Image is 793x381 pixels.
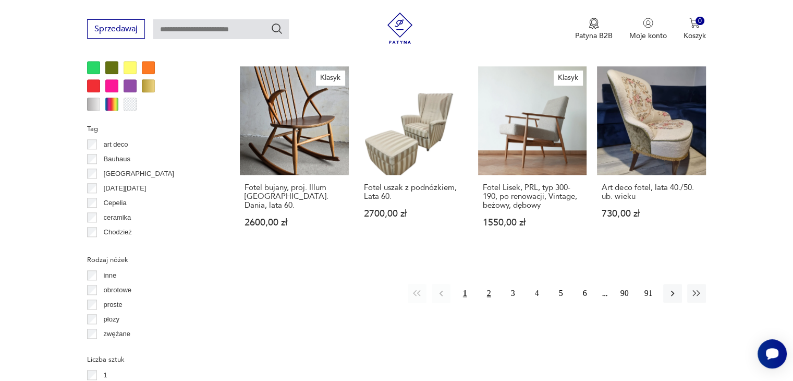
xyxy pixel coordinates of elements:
p: art deco [104,139,128,150]
h3: Fotel Lisek, PRL, typ 300-190, po renowacji, Vintage, beżowy, dębowy [483,183,582,210]
p: Patyna B2B [575,31,613,41]
iframe: Smartsupp widget button [758,339,787,368]
button: 91 [639,284,658,303]
p: Liczba sztuk [87,354,215,365]
a: KlasykFotel bujany, proj. Illum Wikkelsø. Dania, lata 60.Fotel bujany, proj. Illum [GEOGRAPHIC_DA... [240,66,348,247]
p: inne [104,270,117,281]
p: Tag [87,123,215,135]
p: 1 [104,370,107,381]
a: Ikonka użytkownikaMoje konto [629,18,667,41]
h3: Fotel bujany, proj. Illum [GEOGRAPHIC_DATA]. Dania, lata 60. [245,183,344,210]
button: 5 [552,284,570,303]
button: 0Koszyk [684,18,706,41]
h3: Art deco fotel, lata 40./50. ub. wieku [602,183,701,201]
p: 730,00 zł [602,209,701,218]
img: Patyna - sklep z meblami i dekoracjami vintage [384,13,416,44]
p: płozy [104,314,119,325]
p: Bauhaus [104,153,130,165]
p: zwężane [104,328,130,340]
p: proste [104,299,123,311]
a: Ikona medaluPatyna B2B [575,18,613,41]
button: 4 [528,284,546,303]
p: 1550,00 zł [483,218,582,227]
img: Ikona medalu [589,18,599,29]
h3: Fotel uszak z podnóżkiem, Lata 60. [364,183,463,201]
img: Ikona koszyka [689,18,700,28]
button: 2 [480,284,498,303]
p: obrotowe [104,284,131,296]
p: 2600,00 zł [245,218,344,227]
button: Patyna B2B [575,18,613,41]
button: 6 [576,284,594,303]
button: 3 [504,284,522,303]
p: ceramika [104,212,131,223]
p: Koszyk [684,31,706,41]
p: [GEOGRAPHIC_DATA] [104,168,174,180]
p: 2700,00 zł [364,209,463,218]
p: Ćmielów [104,241,130,253]
p: Chodzież [104,227,132,238]
a: Fotel uszak z podnóżkiem, Lata 60.Fotel uszak z podnóżkiem, Lata 60.2700,00 zł [359,66,468,247]
button: 1 [456,284,474,303]
button: Moje konto [629,18,667,41]
p: Moje konto [629,31,667,41]
a: KlasykFotel Lisek, PRL, typ 300-190, po renowacji, Vintage, beżowy, dębowyFotel Lisek, PRL, typ 3... [478,66,587,247]
p: [DATE][DATE] [104,183,147,194]
p: Cepelia [104,197,127,209]
p: Rodzaj nóżek [87,254,215,266]
button: Sprzedawaj [87,19,145,39]
a: Art deco fotel, lata 40./50. ub. wiekuArt deco fotel, lata 40./50. ub. wieku730,00 zł [597,66,705,247]
div: 0 [696,17,704,26]
a: Sprzedawaj [87,26,145,33]
button: Szukaj [271,22,283,35]
button: 90 [615,284,634,303]
img: Ikonka użytkownika [643,18,653,28]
